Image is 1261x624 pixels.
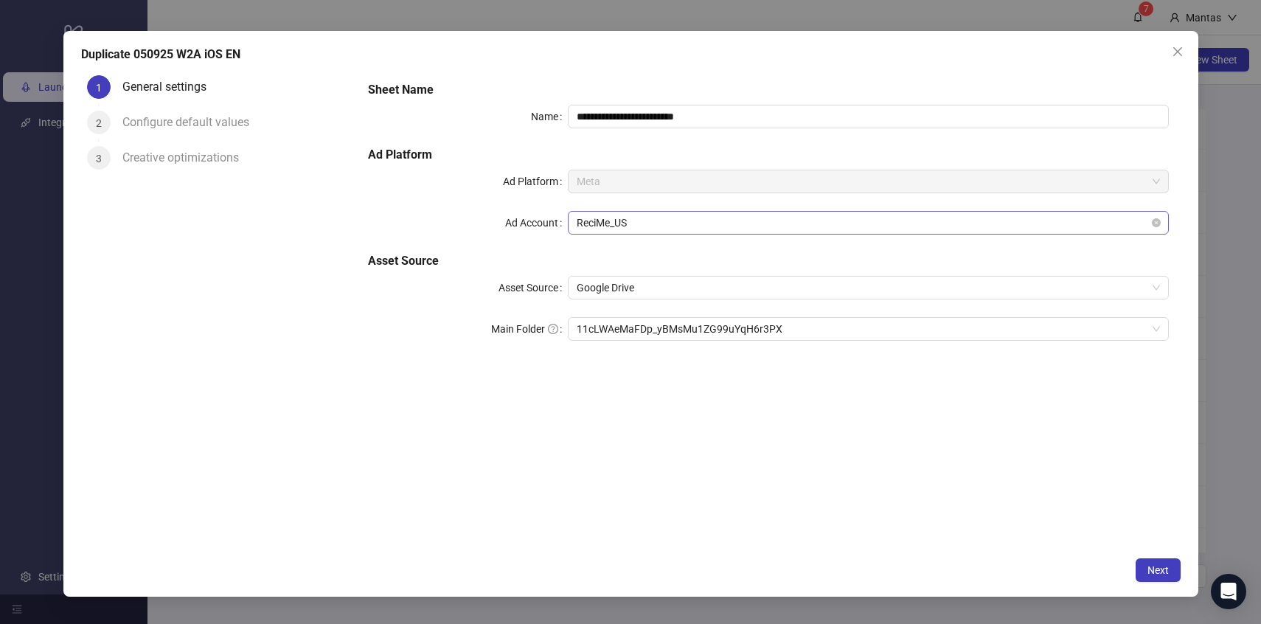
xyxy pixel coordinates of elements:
span: Google Drive [577,277,1160,299]
span: ReciMe_US [577,212,1160,234]
h5: Sheet Name [367,81,1168,99]
h5: Ad Platform [367,146,1168,164]
label: Main Folder [491,317,568,341]
span: 11cLWAeMaFDp_yBMsMu1ZG99uYqH6r3PX [577,318,1160,340]
span: 2 [96,117,102,129]
span: question-circle [548,324,558,334]
div: Creative optimizations [122,146,251,170]
span: Next [1147,565,1169,577]
div: Open Intercom Messenger [1211,574,1246,609]
label: Ad Account [505,211,568,235]
button: Next [1136,559,1181,583]
label: Ad Platform [503,170,568,193]
h5: Asset Source [367,252,1168,270]
span: close [1172,46,1184,58]
label: Asset Source [499,276,568,299]
div: Configure default values [122,111,261,134]
span: 3 [96,153,102,164]
label: Name [531,105,568,128]
input: Name [568,105,1169,128]
div: General settings [122,75,218,99]
div: Duplicate 050925 W2A iOS EN [81,46,1181,63]
span: close-circle [1152,218,1161,227]
span: 1 [96,82,102,94]
button: Close [1166,40,1189,63]
span: Meta [577,170,1160,193]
